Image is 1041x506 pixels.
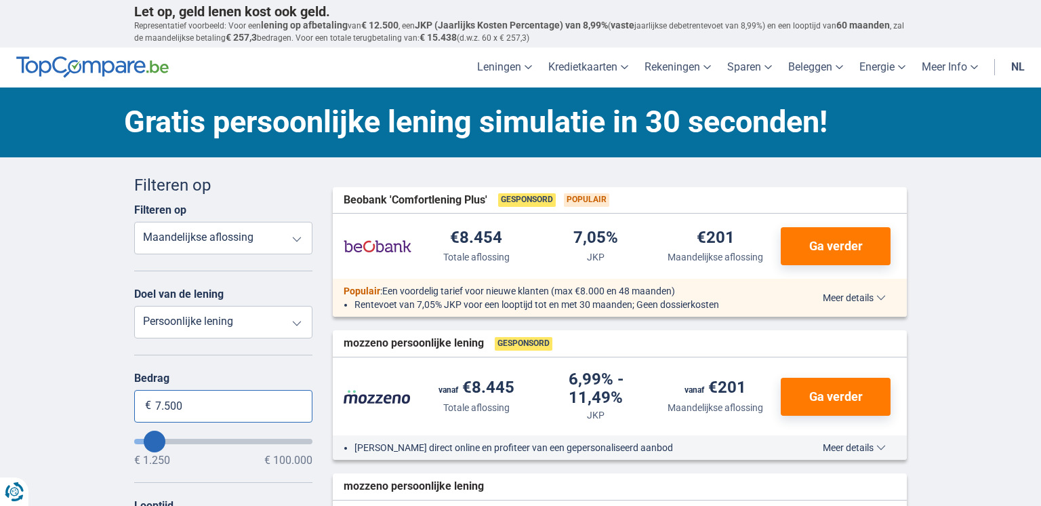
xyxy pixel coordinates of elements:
[719,47,780,87] a: Sparen
[685,379,746,398] div: €201
[668,250,763,264] div: Maandelijkse aflossing
[134,455,170,466] span: € 1.250
[361,20,399,31] span: € 12.500
[540,47,636,87] a: Kredietkaarten
[344,389,411,404] img: product.pl.alt Mozzeno
[780,47,851,87] a: Beleggen
[16,56,169,78] img: TopCompare
[573,229,618,248] div: 7,05%
[134,439,312,444] input: wantToBorrow
[145,398,151,414] span: €
[134,174,312,197] div: Filteren op
[668,401,763,414] div: Maandelijkse aflossing
[134,20,907,44] p: Representatief voorbeeld: Voor een van , een ( jaarlijkse debetrentevoet van 8,99%) en een loopti...
[124,101,907,143] h1: Gratis persoonlijke lening simulatie in 30 seconden!
[781,227,891,265] button: Ga verder
[261,20,348,31] span: lening op afbetaling
[344,286,380,296] span: Populair
[1003,47,1033,87] a: nl
[443,401,510,414] div: Totale aflossing
[226,32,257,43] span: € 257,3
[344,336,484,351] span: mozzeno persoonlijke lening
[564,193,609,207] span: Populair
[809,391,863,403] span: Ga verder
[636,47,719,87] a: Rekeningen
[134,203,186,216] label: Filteren op
[344,193,487,208] span: Beobank 'Comfortlening Plus'
[450,229,502,248] div: €8.454
[344,229,411,263] img: product.pl.alt Beobank
[134,3,907,20] p: Let op, geld lenen kost ook geld.
[134,288,224,300] label: Doel van de lening
[813,442,896,453] button: Meer details
[697,229,735,248] div: €201
[333,284,783,298] div: :
[344,479,484,494] span: mozzeno persoonlijke lening
[415,20,608,31] span: JKP (Jaarlijks Kosten Percentage) van 8,99%
[542,371,651,406] div: 6,99%
[134,372,312,385] label: Bedrag
[823,293,886,303] span: Meer details
[813,292,896,303] button: Meer details
[354,298,773,311] li: Rentevoet van 7,05% JKP voor een looptijd tot en met 30 maanden; Geen dossierkosten
[914,47,986,87] a: Meer Info
[809,240,863,252] span: Ga verder
[382,286,675,296] span: Een voordelig tarief voor nieuwe klanten (max €8.000 en 48 maanden)
[587,250,605,264] div: JKP
[420,32,457,43] span: € 15.438
[438,379,514,398] div: €8.445
[611,20,634,31] span: vaste
[587,408,605,422] div: JKP
[851,47,914,87] a: Energie
[781,378,891,416] button: Ga verder
[836,20,890,31] span: 60 maanden
[443,250,510,264] div: Totale aflossing
[354,441,773,454] li: [PERSON_NAME] direct online en profiteer van een gepersonaliseerd aanbod
[469,47,540,87] a: Leningen
[264,455,312,466] span: € 100.000
[498,193,556,207] span: Gesponsord
[495,337,552,351] span: Gesponsord
[823,443,886,452] span: Meer details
